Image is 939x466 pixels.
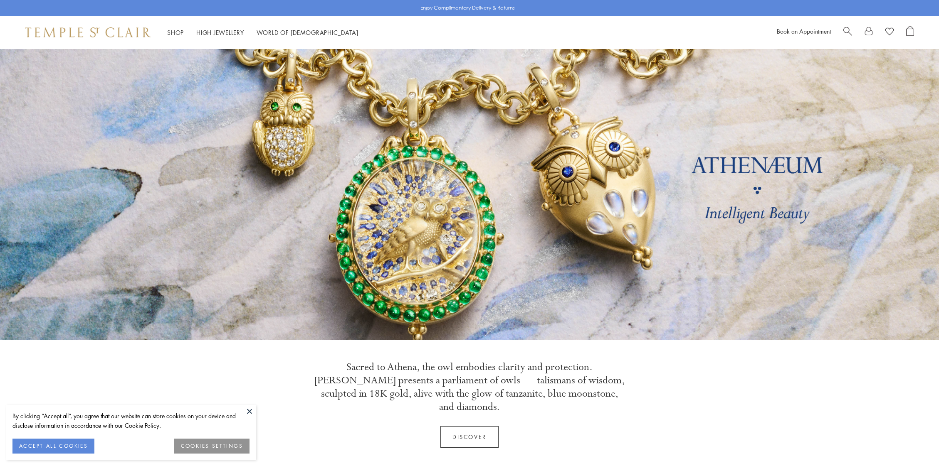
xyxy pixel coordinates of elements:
a: Search [843,26,852,39]
button: COOKIES SETTINGS [174,439,250,454]
a: World of [DEMOGRAPHIC_DATA]World of [DEMOGRAPHIC_DATA] [257,28,358,37]
a: ShopShop [167,28,184,37]
div: By clicking “Accept all”, you agree that our website can store cookies on your device and disclos... [12,411,250,430]
p: Enjoy Complimentary Delivery & Returns [420,4,515,12]
iframe: Gorgias live chat messenger [897,427,931,458]
p: Sacred to Athena, the owl embodies clarity and protection. [PERSON_NAME] presents a parliament of... [314,361,625,414]
a: Discover [440,426,499,448]
a: Open Shopping Bag [906,26,914,39]
a: High JewelleryHigh Jewellery [196,28,244,37]
a: View Wishlist [885,26,894,39]
a: Book an Appointment [777,27,831,35]
nav: Main navigation [167,27,358,38]
button: ACCEPT ALL COOKIES [12,439,94,454]
img: Temple St. Clair [25,27,151,37]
